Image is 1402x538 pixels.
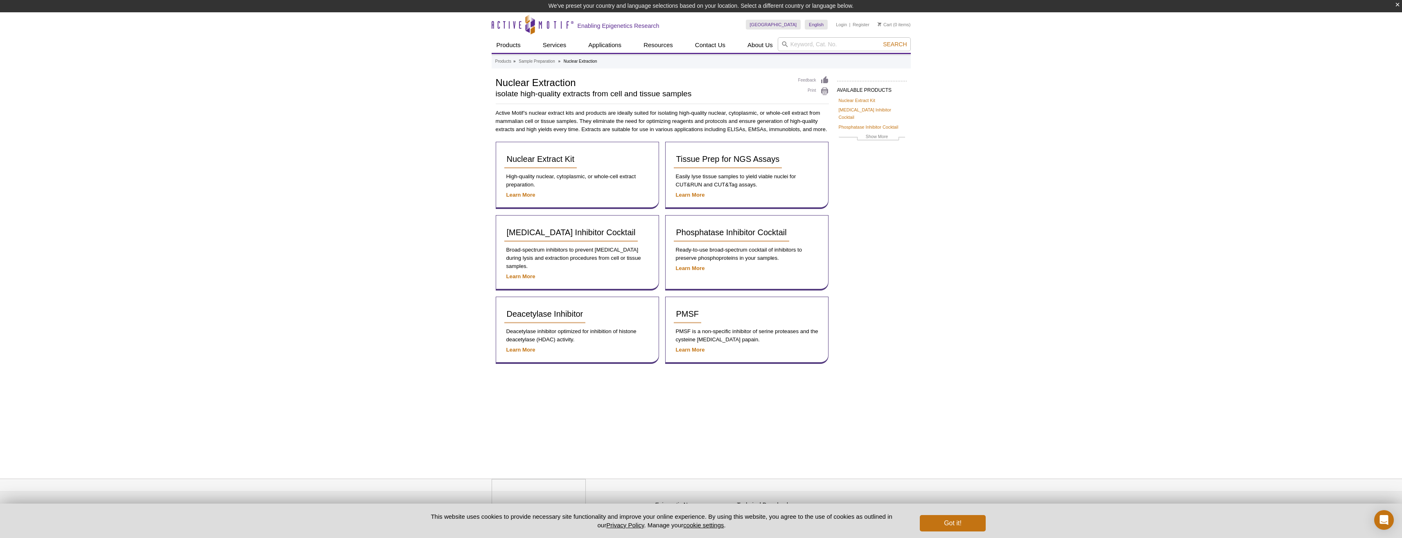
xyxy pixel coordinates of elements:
[496,76,790,88] h1: Nuclear Extraction
[743,37,778,53] a: About Us
[839,133,905,142] a: Show More
[676,347,705,353] a: Learn More
[819,493,880,511] table: Click to Verify - This site chose Symantec SSL for secure e-commerce and confidential communicati...
[920,515,985,531] button: Got it!
[836,22,847,27] a: Login
[492,479,586,512] img: Active Motif,
[495,58,511,65] a: Products
[506,273,535,279] a: Learn More
[504,327,650,344] p: Deacetylase inhibitor optimized for inhibition of histone deacetylase (HDAC) activity.
[504,150,577,168] a: Nuclear Extract Kit
[839,97,875,104] a: Nuclear Extract Kit
[590,500,622,513] a: Privacy Policy
[674,305,702,323] a: PMSF
[564,59,597,64] li: Nuclear Extraction
[798,87,829,96] a: Print
[878,22,881,26] img: Your Cart
[798,76,829,85] a: Feedback
[504,173,650,189] p: High-quality nuclear, cytoplasmic, or whole-cell extract preparation.
[880,41,909,48] button: Search
[737,502,815,508] h4: Technical Downloads
[878,20,911,30] li: (0 items)
[578,22,659,30] h2: Enabling Epigenetics Research
[837,81,907,95] h2: AVAILABLE PRODUCTS
[674,246,820,262] p: Ready-to-use broad-spectrum cocktail of inhibitors to preserve phosphoproteins in your samples.
[676,228,787,237] span: Phosphatase Inhibitor Cocktail
[639,37,678,53] a: Resources
[504,305,586,323] a: Deacetylase Inhibitor
[496,109,829,134] p: Active Motif’s nuclear extract kits and products are ideally suited for isolating high-quality nu...
[683,522,724,529] button: cookie settings
[504,246,650,270] p: Broad-spectrum inhibitors to prevent [MEDICAL_DATA] during lysis and extraction procedures from c...
[839,123,899,131] a: Phosphatase Inhibitor Cocktail
[839,106,905,121] a: [MEDICAL_DATA] Inhibitor Cocktail
[1374,510,1394,530] div: Open Intercom Messenger
[853,22,869,27] a: Register
[507,154,575,163] span: Nuclear Extract Kit
[849,20,851,30] li: |
[504,224,638,242] a: [MEDICAL_DATA] Inhibitor Cocktail
[507,309,583,318] span: Deacetylase Inhibitor
[878,22,892,27] a: Cart
[674,150,782,168] a: Tissue Prep for NGS Assays
[506,347,535,353] a: Learn More
[883,41,907,48] span: Search
[746,20,801,30] a: [GEOGRAPHIC_DATA]
[417,512,907,529] p: This website uses cookies to provide necessary site functionality and improve your online experie...
[805,20,828,30] a: English
[778,37,911,51] input: Keyword, Cat. No.
[506,192,535,198] a: Learn More
[676,309,699,318] span: PMSF
[492,37,526,53] a: Products
[558,59,560,64] li: »
[674,224,789,242] a: Phosphatase Inhibitor Cocktail
[606,522,644,529] a: Privacy Policy
[676,265,705,271] a: Learn More
[674,327,820,344] p: PMSF is a non-specific inhibitor of serine proteases and the cysteine [MEDICAL_DATA] papain.
[676,154,780,163] span: Tissue Prep for NGS Assays
[690,37,730,53] a: Contact Us
[538,37,571,53] a: Services
[676,192,705,198] a: Learn More
[496,90,790,98] h2: isolate high-quality extracts from cell and tissue samples
[507,228,636,237] span: [MEDICAL_DATA] Inhibitor Cocktail
[513,59,516,64] li: »
[674,173,820,189] p: Easily lyse tissue samples to yield viable nuclei for CUT&RUN and CUT&Tag assays.
[655,502,733,508] h4: Epigenetic News
[583,37,626,53] a: Applications
[519,58,555,65] a: Sample Preparation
